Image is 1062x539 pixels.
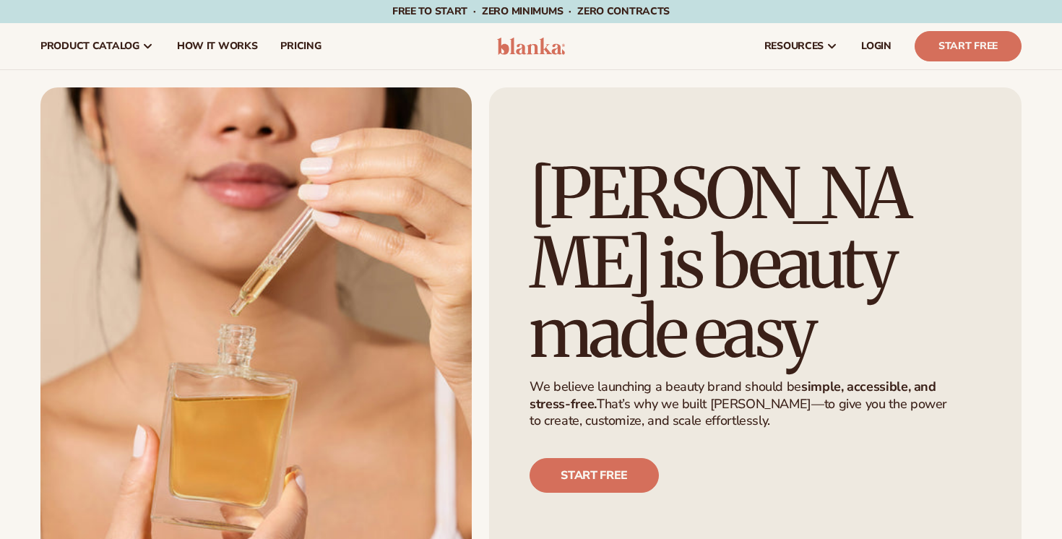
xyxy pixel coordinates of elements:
[497,38,566,55] img: logo
[40,40,139,52] span: product catalog
[861,40,892,52] span: LOGIN
[753,23,850,69] a: resources
[915,31,1022,61] a: Start Free
[530,159,969,367] h1: [PERSON_NAME] is beauty made easy
[530,458,659,493] a: Start free
[392,4,670,18] span: Free to start · ZERO minimums · ZERO contracts
[850,23,903,69] a: LOGIN
[280,40,321,52] span: pricing
[29,23,165,69] a: product catalog
[165,23,269,69] a: How It Works
[764,40,824,52] span: resources
[269,23,332,69] a: pricing
[530,379,960,429] p: We believe launching a beauty brand should be That’s why we built [PERSON_NAME]—to give you the p...
[530,378,936,412] strong: simple, accessible, and stress-free.
[177,40,258,52] span: How It Works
